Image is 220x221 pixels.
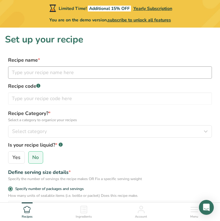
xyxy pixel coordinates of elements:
a: Recipes [22,203,33,219]
span: No [32,154,39,161]
span: Ingredients [76,214,92,219]
input: Type your recipe code here [8,92,212,105]
p: How many units of sealable items (i.e. bottle or packet) Does this recipe make. [8,193,212,198]
button: Select category [8,125,212,138]
span: Menu [190,214,198,219]
label: Is your recipe liquid? [8,141,212,149]
span: You are on the demo version, [49,17,171,23]
a: Ingredients [76,203,92,219]
span: subscribe to unlock all features [108,17,171,23]
label: Recipe Category? [8,110,212,123]
input: Type your recipe name here [8,66,212,79]
span: Select category [12,128,47,135]
h1: Set up your recipe [5,33,215,46]
p: Select a category to organize your recipes [8,117,212,123]
span: Recipes [22,214,33,219]
span: Yes [12,154,20,161]
span: Account [135,214,147,219]
span: Additional 15% OFF [88,6,131,11]
div: Open Intercom Messenger [199,200,214,215]
div: Define serving size details [8,169,212,176]
a: Account [135,203,147,219]
div: Limited Time! [48,4,172,12]
span: Specify number of packages and servings [13,187,84,191]
label: Recipe code [8,82,212,90]
label: Recipe name [8,56,212,64]
div: Specify the number of servings the recipe makes OR Fix a specific serving weight [8,176,212,182]
span: Yearly Subscription [133,6,172,11]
